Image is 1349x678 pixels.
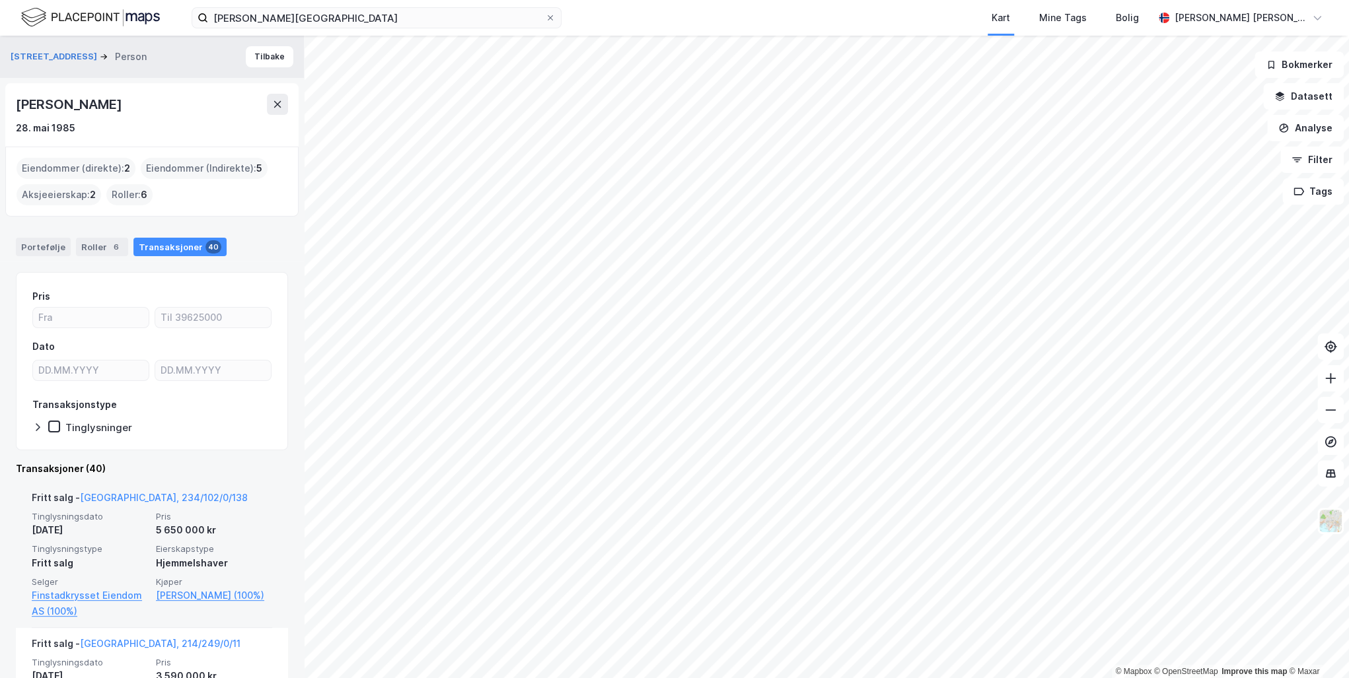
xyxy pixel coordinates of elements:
div: Portefølje [16,238,71,256]
span: Selger [32,576,148,588]
div: 40 [205,240,221,254]
div: Fritt salg [32,555,148,571]
button: [STREET_ADDRESS] [11,50,100,63]
a: [GEOGRAPHIC_DATA], 234/102/0/138 [80,492,248,503]
span: Pris [156,657,272,668]
a: Improve this map [1221,667,1287,676]
a: [GEOGRAPHIC_DATA], 214/249/0/11 [80,638,240,649]
span: Tinglysningsdato [32,657,148,668]
button: Tags [1282,178,1344,205]
div: 5 650 000 kr [156,522,272,538]
div: Roller [76,238,128,256]
div: [PERSON_NAME] [16,94,124,115]
a: Finstadkrysset Eiendom AS (100%) [32,588,148,619]
div: Roller : [106,184,153,205]
div: Transaksjoner [133,238,227,256]
div: 6 [110,240,123,254]
span: Kjøper [156,576,272,588]
a: OpenStreetMap [1154,667,1218,676]
button: Bokmerker [1255,51,1344,78]
img: logo.f888ab2527a4732fd821a326f86c7f29.svg [21,6,160,29]
div: Tinglysninger [65,421,132,434]
div: Person [115,49,147,65]
input: Til 39625000 [155,308,271,327]
input: Fra [33,308,149,327]
a: [PERSON_NAME] (100%) [156,588,272,603]
span: Tinglysningstype [32,543,148,555]
button: Filter [1280,147,1344,173]
span: 5 [256,160,262,176]
div: Fritt salg - [32,490,248,511]
div: 28. mai 1985 [16,120,75,136]
div: Aksjeeierskap : [17,184,101,205]
iframe: Chat Widget [1283,615,1349,678]
span: Tinglysningsdato [32,511,148,522]
div: Transaksjonstype [32,397,117,413]
div: Pris [32,288,50,304]
input: DD.MM.YYYY [155,360,271,380]
div: Fritt salg - [32,636,240,657]
div: Eiendommer (Indirekte) : [141,158,268,179]
span: 2 [124,160,130,176]
button: Tilbake [246,46,293,67]
input: DD.MM.YYYY [33,360,149,380]
div: Bolig [1116,10,1139,26]
span: 6 [141,187,147,203]
div: Mine Tags [1039,10,1087,26]
span: Pris [156,511,272,522]
div: [PERSON_NAME] [PERSON_NAME] [1175,10,1307,26]
div: Eiendommer (direkte) : [17,158,135,179]
button: Datasett [1263,83,1344,110]
div: Kontrollprogram for chat [1283,615,1349,678]
div: [DATE] [32,522,148,538]
img: Z [1318,508,1343,533]
div: Hjemmelshaver [156,555,272,571]
span: 2 [90,187,96,203]
a: Mapbox [1115,667,1151,676]
div: Dato [32,339,55,355]
input: Søk på adresse, matrikkel, gårdeiere, leietakere eller personer [208,8,545,28]
div: Transaksjoner (40) [16,461,288,477]
button: Analyse [1267,115,1344,141]
div: Kart [992,10,1010,26]
span: Eierskapstype [156,543,272,555]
